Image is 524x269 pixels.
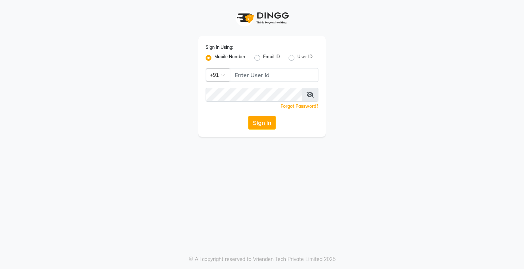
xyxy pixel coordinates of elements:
[263,54,280,62] label: Email ID
[297,54,313,62] label: User ID
[233,7,291,29] img: logo1.svg
[206,88,302,102] input: Username
[281,103,318,109] a: Forgot Password?
[248,116,276,130] button: Sign In
[214,54,246,62] label: Mobile Number
[230,68,318,82] input: Username
[206,44,233,51] label: Sign In Using:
